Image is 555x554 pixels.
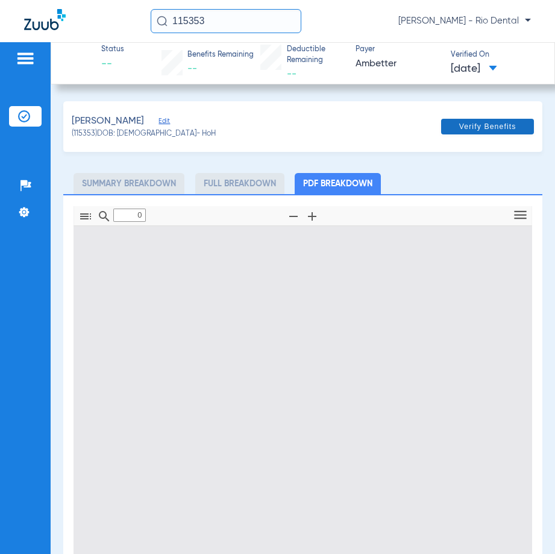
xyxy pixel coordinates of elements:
[187,50,254,61] span: Benefits Remaining
[94,208,114,225] button: Find in Document
[72,114,144,129] span: [PERSON_NAME]
[512,207,528,223] svg: Tools
[151,9,301,33] input: Search for patients
[398,15,531,27] span: [PERSON_NAME] - Rio Dental
[187,64,197,74] span: --
[157,16,168,27] img: Search Icon
[24,9,66,30] img: Zuub Logo
[302,208,322,225] button: Zoom In
[284,216,303,225] pdf-shy-button: Zoom Out
[16,51,35,66] img: hamburger-icon
[287,45,345,66] span: Deductible Remaining
[295,173,381,194] li: PDF Breakdown
[283,208,304,225] button: Zoom Out
[303,216,321,225] pdf-shy-button: Zoom In
[101,57,124,72] span: --
[195,173,284,194] li: Full Breakdown
[459,122,516,131] span: Verify Benefits
[158,117,169,128] span: Edit
[101,45,124,55] span: Status
[113,209,146,222] input: Page
[356,45,440,55] span: Payer
[76,216,95,225] pdf-shy-button: Toggle Sidebar
[451,50,535,61] span: Verified On
[495,496,555,554] iframe: Chat Widget
[72,129,216,140] span: (115353) DOB: [DEMOGRAPHIC_DATA] - HoH
[356,57,440,72] span: Ambetter
[75,208,96,225] button: Toggle Sidebar
[287,69,296,79] span: --
[74,173,184,194] li: Summary Breakdown
[510,208,531,224] button: Tools
[441,119,534,134] button: Verify Benefits
[95,216,113,225] pdf-shy-button: Find in Document
[451,61,497,77] span: [DATE]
